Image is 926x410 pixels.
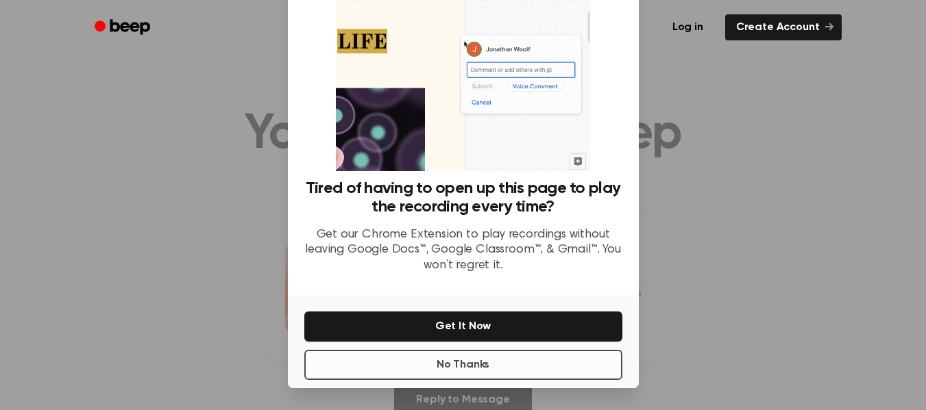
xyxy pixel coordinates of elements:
button: Get It Now [304,311,622,342]
a: Log in [659,12,717,43]
p: Get our Chrome Extension to play recordings without leaving Google Docs™, Google Classroom™, & Gm... [304,227,622,274]
a: Create Account [725,14,842,40]
h3: Tired of having to open up this page to play the recording every time? [304,179,622,216]
button: No Thanks [304,350,622,380]
a: Beep [85,14,162,41]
